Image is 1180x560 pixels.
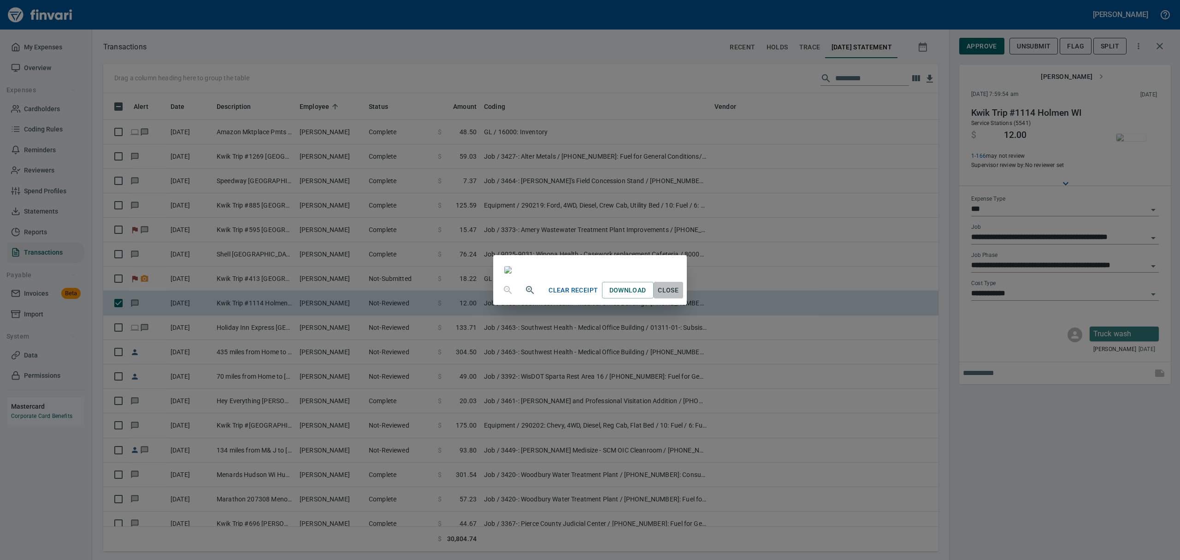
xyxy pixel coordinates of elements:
span: Download [609,285,646,296]
button: Clear Receipt [545,282,602,299]
button: Close [654,282,683,299]
span: Close [657,285,679,296]
span: Clear Receipt [549,285,598,296]
a: Download [602,282,654,299]
img: receipts%2Fmarketjohnson%2F2025-09-02%2FnA42A8c4H7N3P1fEkV592kj1esU2__M6qHFNHzoMZTbcaLdjcX.jpg [504,266,512,274]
